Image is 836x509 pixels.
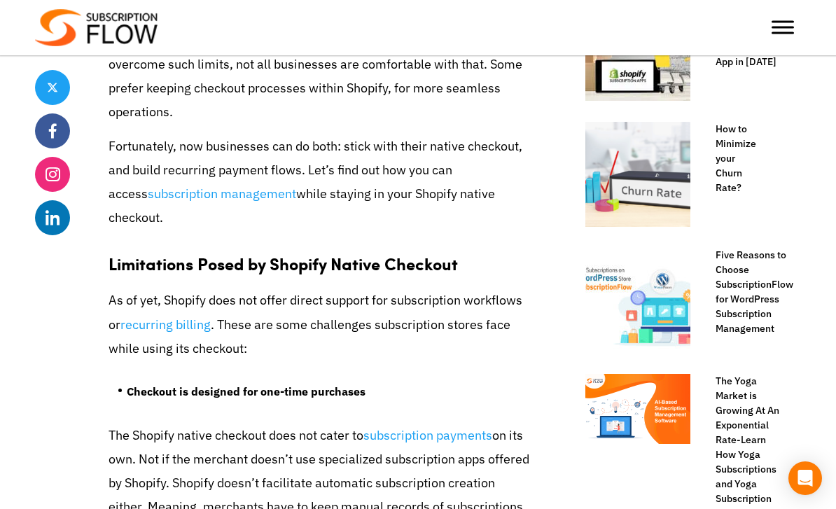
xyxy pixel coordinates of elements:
[585,374,690,444] img: Subscription-Management-systems
[127,384,365,398] strong: Checkout is designed for one-time purchases
[363,427,492,443] a: subscription payments
[702,248,787,336] a: Five Reasons to Choose SubscriptionFlow for WordPress Subscription Management
[585,248,690,353] img: Manage-subscription-in-WordPress
[788,461,822,495] div: Open Intercom Messenger
[109,288,530,361] p: As of yet, Shopify does not offer direct support for subscription workflows or . These are some c...
[702,122,752,195] a: How to Minimize your Churn Rate?
[109,134,530,230] p: Fortunately, now businesses can do both: stick with their native checkout, and build recurring pa...
[120,316,211,333] a: recurring billing
[35,9,158,46] img: Subscriptionflow
[109,28,530,124] p: While opting for third-party checkout seems like a great option to overcome such limits, not all ...
[772,21,794,34] button: Toggle Menu
[148,186,296,202] a: subscription management
[109,251,458,275] strong: Limitations Posed by Shopify Native Checkout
